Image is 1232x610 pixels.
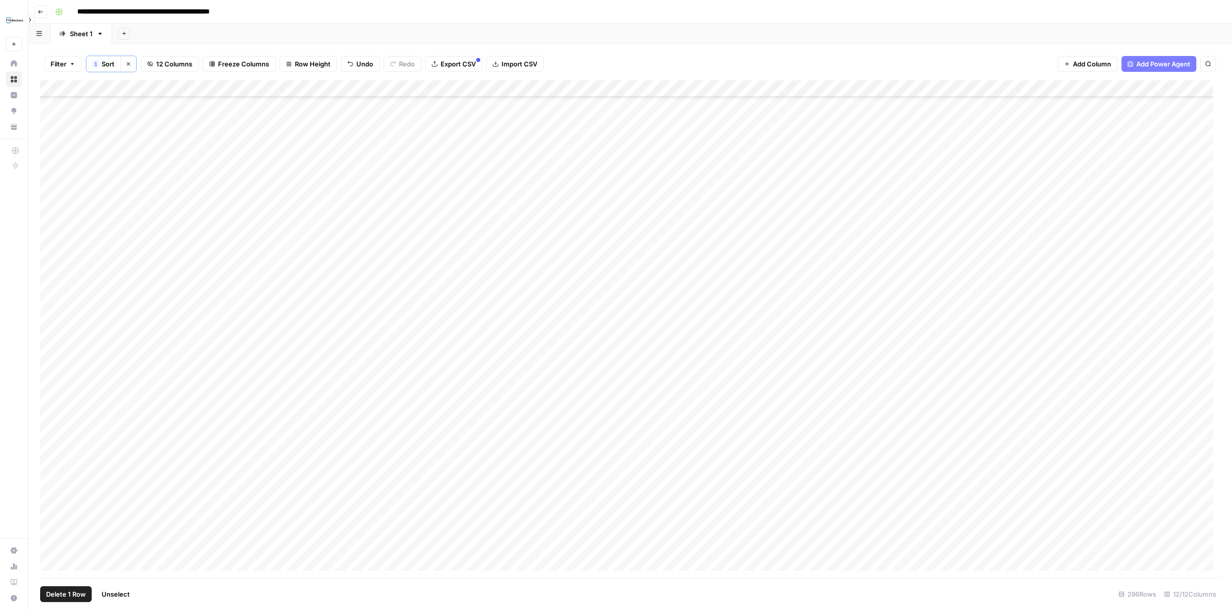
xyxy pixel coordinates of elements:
[6,543,22,558] a: Settings
[96,586,136,602] button: Unselect
[203,56,276,72] button: Freeze Columns
[399,59,415,69] span: Redo
[384,56,421,72] button: Redo
[51,59,66,69] span: Filter
[44,56,82,72] button: Filter
[6,8,22,33] button: Workspace: FYidoctors
[6,574,22,590] a: Learning Hub
[40,586,92,602] button: Delete 1 Row
[51,24,112,44] a: Sheet 1
[102,59,114,69] span: Sort
[6,558,22,574] a: Usage
[218,59,269,69] span: Freeze Columns
[280,56,337,72] button: Row Height
[441,59,476,69] span: Export CSV
[1115,586,1160,602] div: 296 Rows
[86,56,120,72] button: 1Sort
[1136,59,1190,69] span: Add Power Agent
[6,11,24,29] img: FYidoctors Logo
[6,55,22,71] a: Home
[102,589,130,599] span: Unselect
[1058,56,1118,72] button: Add Column
[70,29,93,39] div: Sheet 1
[1121,56,1196,72] button: Add Power Agent
[93,60,99,68] div: 1
[141,56,199,72] button: 12 Columns
[6,119,22,135] a: Your Data
[1160,586,1220,602] div: 12/12 Columns
[6,71,22,87] a: Browse
[6,103,22,119] a: Opportunities
[94,60,97,68] span: 1
[341,56,380,72] button: Undo
[46,589,86,599] span: Delete 1 Row
[156,59,192,69] span: 12 Columns
[356,59,373,69] span: Undo
[6,87,22,103] a: Insights
[1073,59,1111,69] span: Add Column
[425,56,482,72] button: Export CSV
[502,59,537,69] span: Import CSV
[486,56,544,72] button: Import CSV
[6,590,22,606] button: Help + Support
[295,59,331,69] span: Row Height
